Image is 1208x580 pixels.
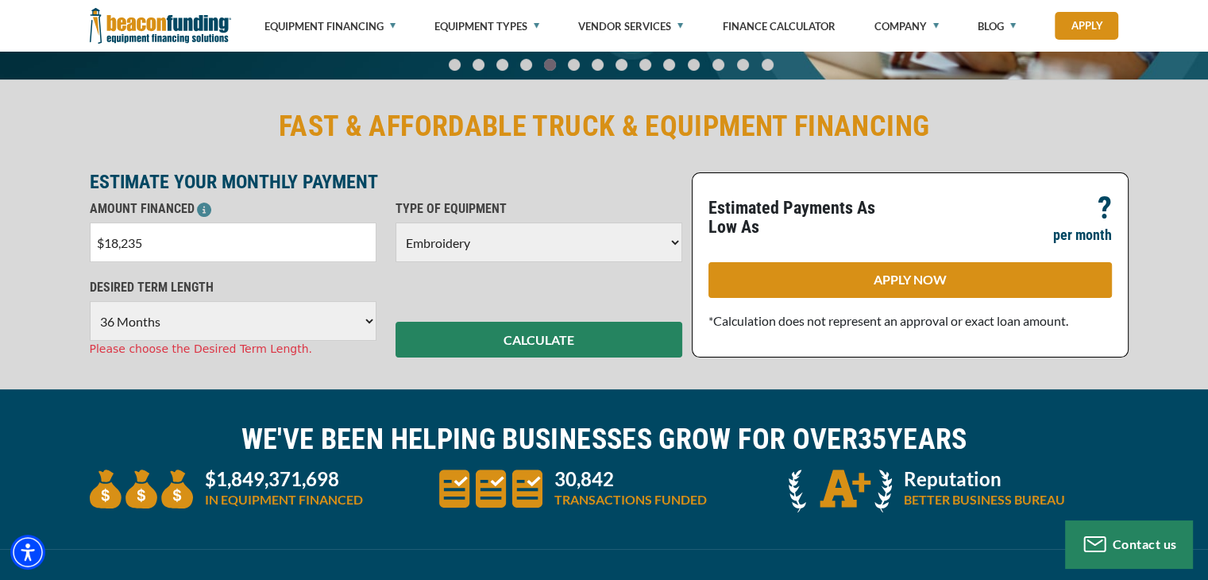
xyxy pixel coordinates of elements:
[554,470,707,489] p: 30,842
[904,470,1065,489] p: Reputation
[205,490,363,509] p: IN EQUIPMENT FINANCED
[90,222,376,262] input: $
[758,58,778,72] a: Go To Slide 13
[1098,199,1112,218] p: ?
[439,470,542,508] img: three document icons to convery large amount of transactions funded
[90,108,1119,145] h2: FAST & AFFORDABLE TRUCK & EQUIPMENT FINANCING
[1055,12,1118,40] a: Apply
[90,199,376,218] p: AMOUNT FINANCED
[636,58,655,72] a: Go To Slide 8
[10,535,45,570] div: Accessibility Menu
[90,341,376,358] div: Please choose the Desired Term Length.
[708,262,1112,298] a: APPLY NOW
[858,423,887,456] span: 35
[565,58,584,72] a: Go To Slide 5
[396,322,682,358] button: CALCULATE
[90,421,1119,458] h2: WE'VE BEEN HELPING BUSINESSES GROW FOR OVER YEARS
[1053,226,1112,245] p: per month
[684,58,704,72] a: Go To Slide 10
[733,58,753,72] a: Go To Slide 12
[90,172,682,191] p: ESTIMATE YOUR MONTHLY PAYMENT
[1113,536,1177,551] span: Contact us
[789,470,892,512] img: A + icon
[708,199,901,237] p: Estimated Payments As Low As
[554,490,707,509] p: TRANSACTIONS FUNDED
[469,58,488,72] a: Go To Slide 1
[205,470,363,489] p: $1,849,371,698
[1065,520,1192,568] button: Contact us
[90,470,193,508] img: three money bags to convey large amount of equipment financed
[612,58,631,72] a: Go To Slide 7
[493,58,512,72] a: Go To Slide 2
[541,58,560,72] a: Go To Slide 4
[660,58,679,72] a: Go To Slide 9
[904,490,1065,509] p: BETTER BUSINESS BUREAU
[396,199,682,218] p: TYPE OF EQUIPMENT
[517,58,536,72] a: Go To Slide 3
[446,58,465,72] a: Go To Slide 0
[589,58,608,72] a: Go To Slide 6
[90,278,376,297] p: DESIRED TERM LENGTH
[708,58,728,72] a: Go To Slide 11
[708,313,1068,328] span: *Calculation does not represent an approval or exact loan amount.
